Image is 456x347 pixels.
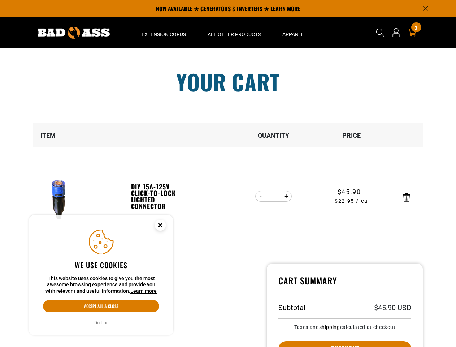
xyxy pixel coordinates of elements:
[130,288,157,294] a: Learn more
[374,304,411,311] p: $45.90 USD
[266,190,281,202] input: Quantity for DIY 15A-125V Click-to-Lock Lighted Connector
[208,31,261,38] span: All Other Products
[234,123,312,147] th: Quantity
[272,17,315,48] summary: Apparel
[43,300,159,312] button: Accept all & close
[197,17,272,48] summary: All Other Products
[313,197,390,205] span: $22.95 / ea
[131,183,181,209] a: DIY 15A-125V Click-to-Lock Lighted Connector
[374,27,386,38] summary: Search
[33,123,131,147] th: Item
[43,275,159,295] p: This website uses cookies to give you the most awesome browsing experience and provide you with r...
[403,195,410,200] a: Remove DIY 15A-125V Click-to-Lock Lighted Connector
[338,187,361,197] span: $45.90
[319,324,340,330] a: shipping
[43,260,159,270] h2: We use cookies
[29,215,173,336] aside: Cookie Consent
[282,31,304,38] span: Apparel
[312,123,390,147] th: Price
[415,25,417,30] span: 2
[131,17,197,48] summary: Extension Cords
[28,71,429,93] h1: Your cart
[278,304,305,311] h3: Subtotal
[38,27,110,39] img: Bad Ass Extension Cords
[142,31,186,38] span: Extension Cords
[92,319,110,326] button: Decline
[278,275,412,294] h4: Cart Summary
[278,325,412,330] small: Taxes and calculated at checkout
